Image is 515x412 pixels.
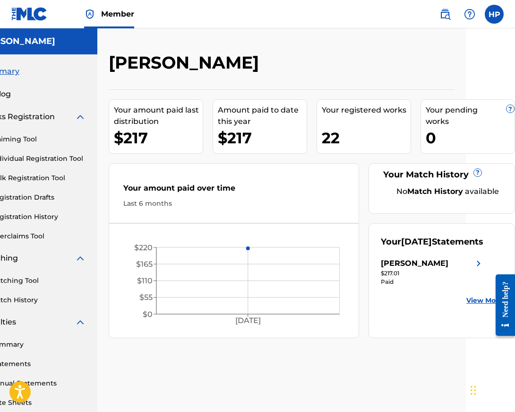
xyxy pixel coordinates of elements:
[393,186,503,197] div: No available
[439,9,451,20] img: search
[426,127,515,149] div: 0
[136,260,153,269] tspan: $165
[506,105,514,113] span: ?
[489,264,515,345] iframe: Resource Center
[84,9,95,20] img: Top Rightsholder
[109,52,264,73] h2: [PERSON_NAME]
[407,187,463,196] strong: Match History
[75,111,86,123] img: expand
[473,258,484,269] img: right chevron icon
[466,296,503,306] a: View More
[218,105,307,127] div: Amount paid to date this year
[123,183,344,199] div: Your amount paid over time
[143,310,153,319] tspan: $0
[11,7,48,21] img: MLC Logo
[134,243,153,252] tspan: $220
[235,316,261,325] tspan: [DATE]
[426,105,515,127] div: Your pending works
[381,236,483,248] div: Your Statements
[123,199,344,209] div: Last 6 months
[75,316,86,328] img: expand
[101,9,134,19] span: Member
[460,5,479,24] div: Help
[322,127,411,149] div: 22
[381,258,448,269] div: [PERSON_NAME]
[381,168,503,181] div: Your Match History
[139,293,153,302] tspan: $55
[381,258,484,286] a: [PERSON_NAME]right chevron icon$217.01Paid
[474,169,481,176] span: ?
[137,276,153,285] tspan: $110
[464,9,475,20] img: help
[436,5,455,24] a: Public Search
[114,127,203,149] div: $217
[381,269,484,278] div: $217.01
[381,278,484,286] div: Paid
[75,253,86,264] img: expand
[114,105,203,127] div: Your amount paid last distribution
[471,376,476,404] div: Drag
[401,237,432,247] span: [DATE]
[485,5,504,24] div: User Menu
[218,127,307,149] div: $217
[322,105,411,116] div: Your registered works
[468,367,515,412] iframe: Chat Widget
